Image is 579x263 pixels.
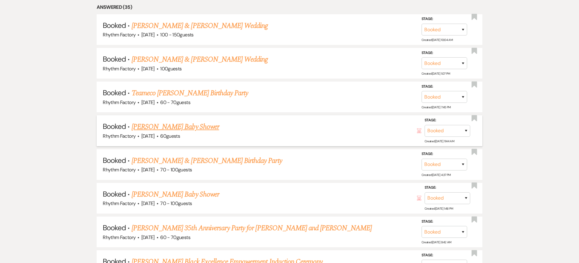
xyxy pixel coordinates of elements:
[141,32,155,38] span: [DATE]
[422,38,453,42] span: Created: [DATE] 10:04 AM
[103,156,126,165] span: Booked
[422,83,467,90] label: Stage:
[425,117,470,124] label: Stage:
[132,88,248,99] a: Teameco [PERSON_NAME] Birthday Party
[422,72,450,76] span: Created: [DATE] 1:07 PM
[141,167,155,173] span: [DATE]
[103,167,136,173] span: Rhythm Factory
[103,54,126,64] span: Booked
[103,223,126,232] span: Booked
[132,54,268,65] a: [PERSON_NAME] & [PERSON_NAME] Wedding
[103,21,126,30] span: Booked
[160,66,181,72] span: 100 guests
[132,155,282,166] a: [PERSON_NAME] & [PERSON_NAME] Birthday Party
[422,173,451,177] span: Created: [DATE] 4:37 PM
[132,121,219,132] a: [PERSON_NAME] Baby Shower
[103,99,136,106] span: Rhythm Factory
[160,32,193,38] span: 100 - 150 guests
[141,234,155,241] span: [DATE]
[422,105,451,109] span: Created: [DATE] 7:45 PM
[132,20,268,31] a: [PERSON_NAME] & [PERSON_NAME] Wedding
[103,32,136,38] span: Rhythm Factory
[141,66,155,72] span: [DATE]
[132,189,219,200] a: [PERSON_NAME] Baby Shower
[141,133,155,139] span: [DATE]
[160,234,190,241] span: 60 - 70 guests
[132,223,372,234] a: [PERSON_NAME] 35th Anniversary Party for [PERSON_NAME] and [PERSON_NAME]
[422,151,467,157] label: Stage:
[422,218,467,225] label: Stage:
[141,99,155,106] span: [DATE]
[425,139,454,143] span: Created: [DATE] 11:44 AM
[103,189,126,199] span: Booked
[103,88,126,97] span: Booked
[422,252,467,259] label: Stage:
[160,200,192,207] span: 70 - 100 guests
[422,240,451,244] span: Created: [DATE] 9:42 AM
[160,99,190,106] span: 60 - 70 guests
[141,200,155,207] span: [DATE]
[425,184,470,191] label: Stage:
[103,66,136,72] span: Rhythm Factory
[422,50,467,56] label: Stage:
[103,200,136,207] span: Rhythm Factory
[103,234,136,241] span: Rhythm Factory
[422,16,467,22] label: Stage:
[97,3,482,11] li: Answered (35)
[425,207,453,211] span: Created: [DATE] 1:48 PM
[103,122,126,131] span: Booked
[160,133,180,139] span: 60 guests
[103,133,136,139] span: Rhythm Factory
[160,167,192,173] span: 70 - 100 guests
